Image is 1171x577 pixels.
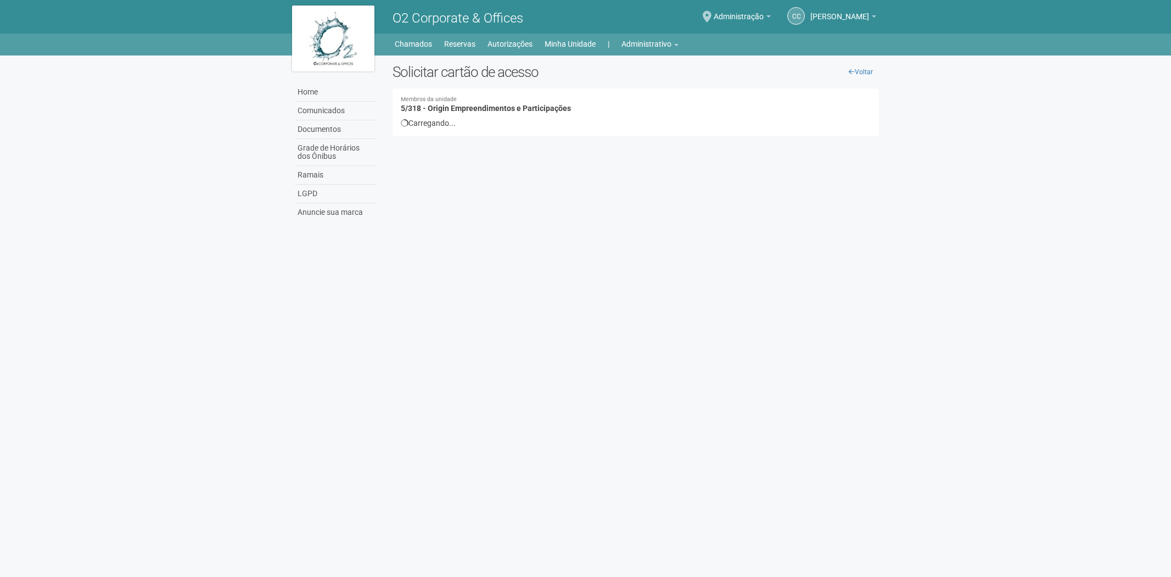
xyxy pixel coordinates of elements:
span: O2 Corporate & Offices [393,10,523,26]
a: Comunicados [295,102,376,120]
a: Autorizações [488,36,533,52]
a: Home [295,83,376,102]
img: logo.jpg [292,5,374,71]
a: Minha Unidade [545,36,596,52]
a: Administração [714,14,771,23]
a: Anuncie sua marca [295,203,376,221]
a: Chamados [395,36,432,52]
a: Grade de Horários dos Ônibus [295,139,376,166]
a: Voltar [843,64,879,80]
h2: Solicitar cartão de acesso [393,64,879,80]
a: Reservas [444,36,475,52]
a: [PERSON_NAME] [810,14,876,23]
span: Camila Catarina Lima [810,2,869,21]
a: Administrativo [621,36,679,52]
a: CC [787,7,805,25]
small: Membros da unidade [401,97,871,103]
div: Carregando... [401,118,871,128]
a: Documentos [295,120,376,139]
h4: 5/318 - Origin Empreendimentos e Participações [401,97,871,113]
a: Ramais [295,166,376,185]
span: Administração [714,2,764,21]
a: | [608,36,609,52]
a: LGPD [295,185,376,203]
